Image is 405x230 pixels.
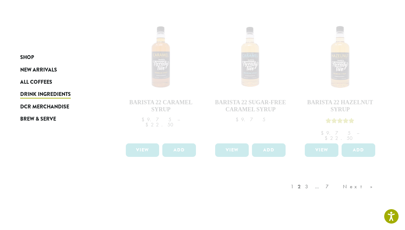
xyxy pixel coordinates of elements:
[20,76,97,88] a: All Coffees
[20,64,97,76] a: New Arrivals
[20,54,34,62] span: Shop
[20,115,56,123] span: Brew & Serve
[20,88,97,100] a: Drink Ingredients
[20,66,57,74] span: New Arrivals
[20,90,71,98] span: Drink Ingredients
[20,103,69,111] span: DCR Merchandise
[20,51,97,64] a: Shop
[20,113,97,125] a: Brew & Serve
[20,78,52,86] span: All Coffees
[20,101,97,113] a: DCR Merchandise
